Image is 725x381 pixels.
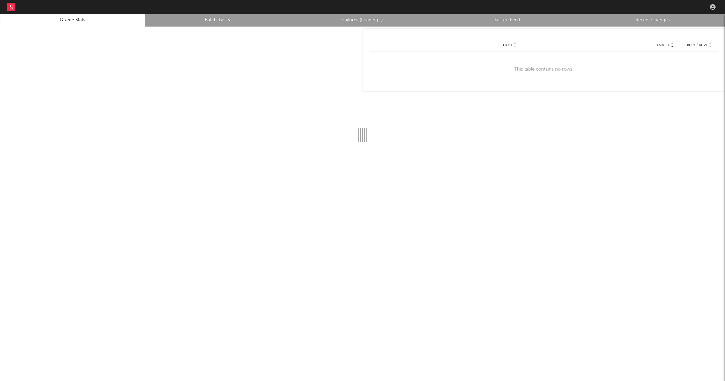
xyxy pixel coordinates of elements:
[149,16,286,24] a: Batch Tasks
[584,16,721,24] a: Recent Changes
[656,43,670,47] span: Target
[503,43,512,47] span: Host
[370,51,718,88] div: This table contains no rows.
[439,16,576,24] a: Failure Feed
[687,43,708,47] span: Busy / Alive
[4,16,141,24] a: Queue Stats
[294,16,431,24] a: Failures (Loading...)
